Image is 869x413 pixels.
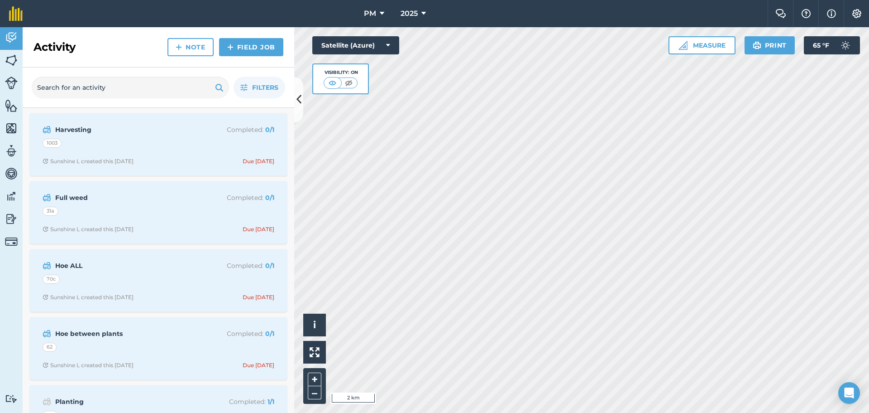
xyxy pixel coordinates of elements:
strong: Full weed [55,193,199,203]
span: Filters [252,83,278,92]
div: 62 [43,343,57,352]
img: svg+xml;base64,PD94bWwgdmVyc2lvbj0iMS4wIiBlbmNvZGluZz0idXRmLTgiPz4KPCEtLSBHZW5lcmF0b3I6IEFkb2JlIE... [5,189,18,203]
a: HarvestingCompleted: 0/11003Clock with arrow pointing clockwiseSunshine L created this [DATE]Due ... [35,119,282,170]
button: Satellite (Azure) [312,36,399,54]
img: Two speech bubbles overlapping with the left bubble in the forefront [775,9,786,18]
a: Field Job [219,38,283,56]
button: Print [745,36,795,54]
img: svg+xml;base64,PD94bWwgdmVyc2lvbj0iMS4wIiBlbmNvZGluZz0idXRmLTgiPz4KPCEtLSBHZW5lcmF0b3I6IEFkb2JlIE... [43,328,51,339]
p: Completed : [202,193,274,203]
img: svg+xml;base64,PD94bWwgdmVyc2lvbj0iMS4wIiBlbmNvZGluZz0idXRmLTgiPz4KPCEtLSBHZW5lcmF0b3I6IEFkb2JlIE... [43,192,51,203]
img: svg+xml;base64,PD94bWwgdmVyc2lvbj0iMS4wIiBlbmNvZGluZz0idXRmLTgiPz4KPCEtLSBHZW5lcmF0b3I6IEFkb2JlIE... [5,167,18,180]
a: Full weedCompleted: 0/131aClock with arrow pointing clockwiseSunshine L created this [DATE]Due [D... [35,187,282,238]
img: fieldmargin Logo [9,6,23,21]
img: svg+xml;base64,PD94bWwgdmVyc2lvbj0iMS4wIiBlbmNvZGluZz0idXRmLTgiPz4KPCEtLSBHZW5lcmF0b3I6IEFkb2JlIE... [43,396,51,407]
p: Completed : [202,397,274,407]
img: Clock with arrow pointing clockwise [43,362,48,368]
img: svg+xml;base64,PHN2ZyB4bWxucz0iaHR0cDovL3d3dy53My5vcmcvMjAwMC9zdmciIHdpZHRoPSIxNyIgaGVpZ2h0PSIxNy... [827,8,836,19]
span: 2025 [401,8,418,19]
img: svg+xml;base64,PD94bWwgdmVyc2lvbj0iMS4wIiBlbmNvZGluZz0idXRmLTgiPz4KPCEtLSBHZW5lcmF0b3I6IEFkb2JlIE... [5,77,18,89]
strong: 0 / 1 [265,330,274,338]
img: A question mark icon [801,9,812,18]
button: i [303,314,326,336]
img: svg+xml;base64,PHN2ZyB4bWxucz0iaHR0cDovL3d3dy53My5vcmcvMjAwMC9zdmciIHdpZHRoPSI1NiIgaGVpZ2h0PSI2MC... [5,121,18,135]
img: svg+xml;base64,PHN2ZyB4bWxucz0iaHR0cDovL3d3dy53My5vcmcvMjAwMC9zdmciIHdpZHRoPSI1MCIgaGVpZ2h0PSI0MC... [327,78,338,87]
img: Clock with arrow pointing clockwise [43,226,48,232]
strong: 0 / 1 [265,262,274,270]
img: svg+xml;base64,PD94bWwgdmVyc2lvbj0iMS4wIiBlbmNvZGluZz0idXRmLTgiPz4KPCEtLSBHZW5lcmF0b3I6IEFkb2JlIE... [43,124,51,135]
p: Completed : [202,261,274,271]
h2: Activity [33,40,76,54]
img: svg+xml;base64,PHN2ZyB4bWxucz0iaHR0cDovL3d3dy53My5vcmcvMjAwMC9zdmciIHdpZHRoPSI1NiIgaGVpZ2h0PSI2MC... [5,99,18,112]
button: Measure [668,36,735,54]
div: 31a [43,207,58,216]
img: svg+xml;base64,PHN2ZyB4bWxucz0iaHR0cDovL3d3dy53My5vcmcvMjAwMC9zdmciIHdpZHRoPSIxOSIgaGVpZ2h0PSIyNC... [215,82,224,93]
img: svg+xml;base64,PD94bWwgdmVyc2lvbj0iMS4wIiBlbmNvZGluZz0idXRmLTgiPz4KPCEtLSBHZW5lcmF0b3I6IEFkb2JlIE... [5,144,18,158]
button: Filters [234,77,285,98]
div: Due [DATE] [243,294,274,301]
img: svg+xml;base64,PD94bWwgdmVyc2lvbj0iMS4wIiBlbmNvZGluZz0idXRmLTgiPz4KPCEtLSBHZW5lcmF0b3I6IEFkb2JlIE... [5,31,18,44]
strong: 1 / 1 [267,398,274,406]
img: svg+xml;base64,PD94bWwgdmVyc2lvbj0iMS4wIiBlbmNvZGluZz0idXRmLTgiPz4KPCEtLSBHZW5lcmF0b3I6IEFkb2JlIE... [836,36,855,54]
button: 65 °F [804,36,860,54]
img: svg+xml;base64,PD94bWwgdmVyc2lvbj0iMS4wIiBlbmNvZGluZz0idXRmLTgiPz4KPCEtLSBHZW5lcmF0b3I6IEFkb2JlIE... [5,235,18,248]
p: Completed : [202,125,274,135]
strong: 0 / 1 [265,194,274,202]
img: Ruler icon [678,41,688,50]
div: Open Intercom Messenger [838,382,860,404]
p: Completed : [202,329,274,339]
a: Note [167,38,214,56]
div: Due [DATE] [243,362,274,369]
strong: Planting [55,397,199,407]
img: svg+xml;base64,PHN2ZyB4bWxucz0iaHR0cDovL3d3dy53My5vcmcvMjAwMC9zdmciIHdpZHRoPSIxNCIgaGVpZ2h0PSIyNC... [227,42,234,53]
input: Search for an activity [32,77,229,98]
img: svg+xml;base64,PD94bWwgdmVyc2lvbj0iMS4wIiBlbmNvZGluZz0idXRmLTgiPz4KPCEtLSBHZW5lcmF0b3I6IEFkb2JlIE... [43,260,51,271]
img: svg+xml;base64,PHN2ZyB4bWxucz0iaHR0cDovL3d3dy53My5vcmcvMjAwMC9zdmciIHdpZHRoPSI1MCIgaGVpZ2h0PSI0MC... [343,78,354,87]
div: Sunshine L created this [DATE] [43,362,134,369]
div: Due [DATE] [243,226,274,233]
img: svg+xml;base64,PD94bWwgdmVyc2lvbj0iMS4wIiBlbmNvZGluZz0idXRmLTgiPz4KPCEtLSBHZW5lcmF0b3I6IEFkb2JlIE... [5,212,18,226]
strong: 0 / 1 [265,126,274,134]
img: svg+xml;base64,PHN2ZyB4bWxucz0iaHR0cDovL3d3dy53My5vcmcvMjAwMC9zdmciIHdpZHRoPSIxNCIgaGVpZ2h0PSIyNC... [176,42,182,53]
div: Visibility: On [324,69,358,76]
strong: Harvesting [55,125,199,135]
img: Clock with arrow pointing clockwise [43,158,48,164]
a: Hoe ALLCompleted: 0/170cClock with arrow pointing clockwiseSunshine L created this [DATE]Due [DATE] [35,255,282,306]
button: – [308,386,321,399]
div: 70c [43,275,60,284]
img: svg+xml;base64,PHN2ZyB4bWxucz0iaHR0cDovL3d3dy53My5vcmcvMjAwMC9zdmciIHdpZHRoPSI1NiIgaGVpZ2h0PSI2MC... [5,53,18,67]
div: 1003 [43,139,62,148]
span: PM [364,8,376,19]
div: Sunshine L created this [DATE] [43,158,134,165]
img: A cog icon [851,9,862,18]
strong: Hoe between plants [55,329,199,339]
img: Clock with arrow pointing clockwise [43,294,48,300]
div: Sunshine L created this [DATE] [43,294,134,301]
img: svg+xml;base64,PD94bWwgdmVyc2lvbj0iMS4wIiBlbmNvZGluZz0idXRmLTgiPz4KPCEtLSBHZW5lcmF0b3I6IEFkb2JlIE... [5,394,18,403]
a: Hoe between plantsCompleted: 0/162Clock with arrow pointing clockwiseSunshine L created this [DAT... [35,323,282,374]
img: svg+xml;base64,PHN2ZyB4bWxucz0iaHR0cDovL3d3dy53My5vcmcvMjAwMC9zdmciIHdpZHRoPSIxOSIgaGVpZ2h0PSIyNC... [753,40,761,51]
img: Four arrows, one pointing top left, one top right, one bottom right and the last bottom left [310,347,320,357]
span: i [313,319,316,330]
strong: Hoe ALL [55,261,199,271]
span: 65 ° F [813,36,829,54]
div: Due [DATE] [243,158,274,165]
button: + [308,373,321,386]
div: Sunshine L created this [DATE] [43,226,134,233]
